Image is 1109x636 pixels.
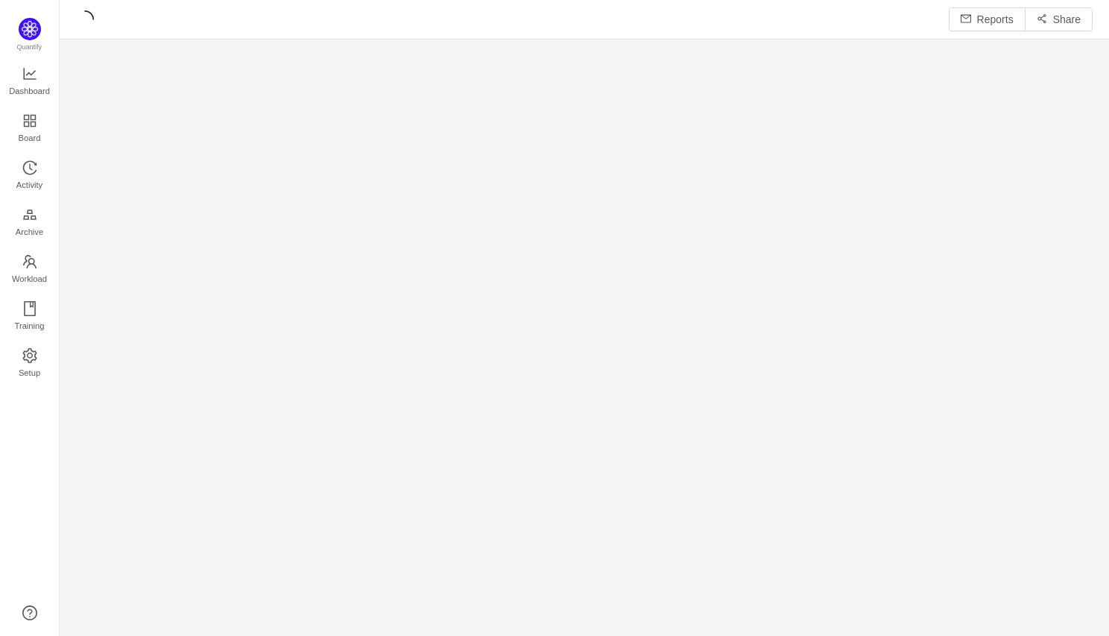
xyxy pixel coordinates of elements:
a: Dashboard [22,67,37,97]
i: icon: loading [76,10,94,28]
a: Activity [22,161,37,191]
button: icon: share-altShare [1025,7,1093,31]
i: icon: appstore [22,113,37,128]
a: Training [22,302,37,332]
img: Quantify [19,18,41,40]
i: icon: gold [22,207,37,222]
span: Training [14,311,44,341]
span: Archive [16,217,43,247]
i: icon: book [22,301,37,316]
i: icon: setting [22,348,37,363]
a: Board [22,114,37,144]
span: Setup [19,358,40,388]
i: icon: team [22,254,37,269]
span: Quantify [17,43,42,51]
span: Board [19,123,41,153]
span: Activity [16,170,42,200]
span: Workload [12,264,47,294]
i: icon: line-chart [22,66,37,81]
a: Archive [22,208,37,238]
span: Dashboard [9,76,50,106]
a: Workload [22,255,37,285]
i: icon: history [22,160,37,175]
a: Setup [22,349,37,379]
a: icon: question-circle [22,605,37,620]
button: icon: mailReports [949,7,1026,31]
